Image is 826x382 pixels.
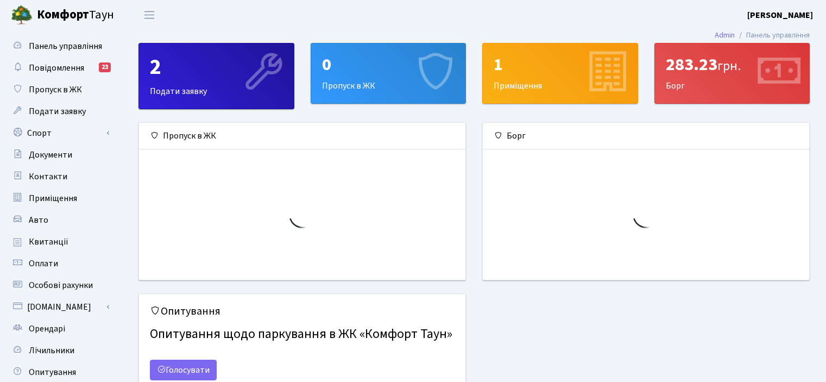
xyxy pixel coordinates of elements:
span: Документи [29,149,72,161]
span: Квитанції [29,236,68,248]
span: Приміщення [29,192,77,204]
a: [DOMAIN_NAME] [5,296,114,318]
b: [PERSON_NAME] [747,9,813,21]
span: Орендарі [29,323,65,335]
span: Авто [29,214,48,226]
span: Подати заявку [29,105,86,117]
span: Опитування [29,366,76,378]
a: Admin [715,29,735,41]
a: Квитанції [5,231,114,253]
a: Пропуск в ЖК [5,79,114,101]
h4: Опитування щодо паркування в ЖК «Комфорт Таун» [150,322,455,347]
div: Приміщення [483,43,638,103]
div: 23 [99,62,111,72]
button: Переключити навігацію [136,6,163,24]
span: Пропуск в ЖК [29,84,82,96]
a: Приміщення [5,187,114,209]
span: Повідомлення [29,62,84,74]
a: Повідомлення23 [5,57,114,79]
a: 1Приміщення [482,43,638,104]
a: Панель управління [5,35,114,57]
div: 2 [150,54,283,80]
div: 283.23 [666,54,799,75]
a: Авто [5,209,114,231]
li: Панель управління [735,29,810,41]
a: Особові рахунки [5,274,114,296]
div: 0 [322,54,455,75]
a: Спорт [5,122,114,144]
a: Контакти [5,166,114,187]
a: Орендарі [5,318,114,340]
nav: breadcrumb [698,24,826,47]
a: Голосувати [150,360,217,380]
a: Оплати [5,253,114,274]
span: Панель управління [29,40,102,52]
a: Документи [5,144,114,166]
img: logo.png [11,4,33,26]
a: Подати заявку [5,101,114,122]
span: грн. [717,57,741,76]
div: Борг [483,123,809,149]
a: [PERSON_NAME] [747,9,813,22]
span: Лічильники [29,345,74,356]
span: Особові рахунки [29,279,93,291]
a: Лічильники [5,340,114,361]
div: Пропуск в ЖК [311,43,466,103]
div: 1 [494,54,627,75]
a: 0Пропуск в ЖК [311,43,466,104]
div: Подати заявку [139,43,294,109]
b: Комфорт [37,6,89,23]
a: 2Подати заявку [138,43,294,109]
h5: Опитування [150,305,455,318]
div: Пропуск в ЖК [139,123,465,149]
div: Борг [655,43,810,103]
span: Таун [37,6,114,24]
span: Контакти [29,171,67,183]
span: Оплати [29,258,58,270]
